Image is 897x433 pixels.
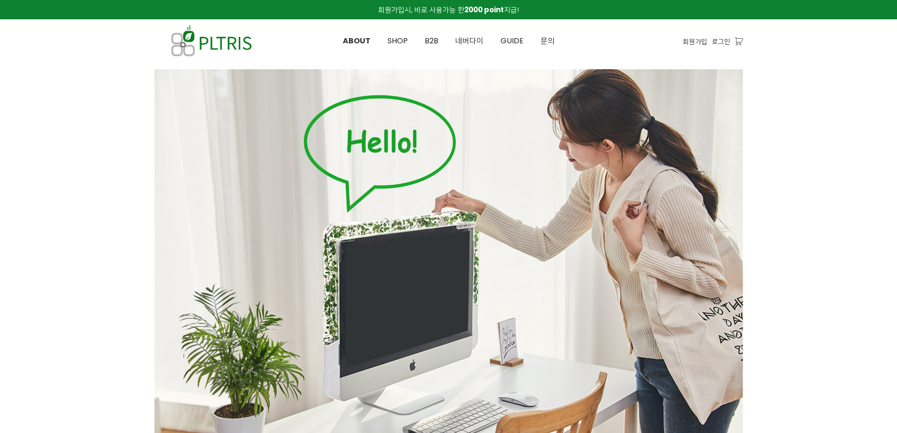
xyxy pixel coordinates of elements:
a: ABOUT [334,20,379,62]
a: 문의 [532,20,563,62]
a: B2B [416,20,447,62]
strong: 2000 point [464,5,504,15]
span: ABOUT [343,35,371,46]
span: SHOP [388,35,408,46]
span: 네버다이 [455,35,484,46]
a: 회원가입 [683,36,707,47]
a: GUIDE [492,20,532,62]
span: GUIDE [501,35,524,46]
a: 로그인 [712,36,730,47]
span: B2B [425,35,438,46]
span: 문의 [541,35,555,46]
a: 네버다이 [447,20,492,62]
a: SHOP [379,20,416,62]
span: 회원가입시, 바로 사용가능 한 지급! [378,5,519,15]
